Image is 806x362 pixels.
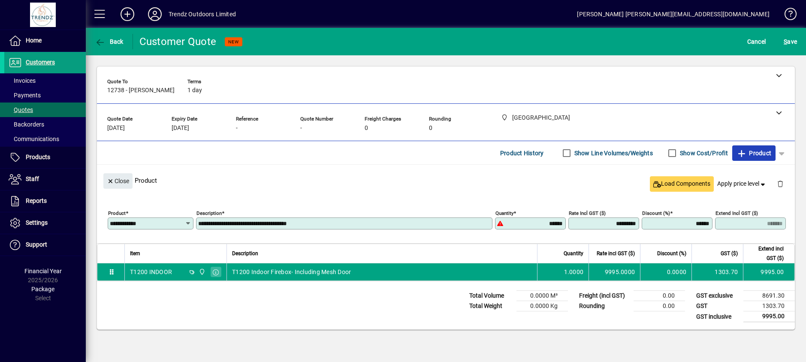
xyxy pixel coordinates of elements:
[4,132,86,146] a: Communications
[784,35,797,48] span: ave
[634,291,685,301] td: 0.00
[569,210,606,216] mat-label: Rate incl GST ($)
[26,241,47,248] span: Support
[196,267,206,277] span: New Plymouth
[715,210,758,216] mat-label: Extend incl GST ($)
[107,87,175,94] span: 12738 - [PERSON_NAME]
[465,291,516,301] td: Total Volume
[575,301,634,311] td: Rounding
[130,249,140,258] span: Item
[26,197,47,204] span: Reports
[782,34,799,49] button: Save
[770,173,791,194] button: Delete
[717,179,767,188] span: Apply price level
[749,244,784,263] span: Extend incl GST ($)
[4,212,86,234] a: Settings
[743,311,795,322] td: 9995.00
[4,169,86,190] a: Staff
[745,34,768,49] button: Cancel
[429,125,432,132] span: 0
[187,87,202,94] span: 1 day
[732,145,776,161] button: Product
[714,176,770,192] button: Apply price level
[4,88,86,103] a: Payments
[236,125,238,132] span: -
[778,2,795,30] a: Knowledge Base
[26,37,42,44] span: Home
[573,149,653,157] label: Show Line Volumes/Weights
[86,34,133,49] app-page-header-button: Back
[577,7,770,21] div: [PERSON_NAME] [PERSON_NAME][EMAIL_ADDRESS][DOMAIN_NAME]
[4,73,86,88] a: Invoices
[743,263,794,281] td: 9995.00
[26,59,55,66] span: Customers
[228,39,239,45] span: NEW
[594,268,635,276] div: 9995.0000
[4,147,86,168] a: Products
[9,136,59,142] span: Communications
[107,174,129,188] span: Close
[26,154,50,160] span: Products
[24,268,62,275] span: Financial Year
[4,103,86,117] a: Quotes
[300,125,302,132] span: -
[770,180,791,187] app-page-header-button: Delete
[169,7,236,21] div: Trendz Outdoors Limited
[743,301,795,311] td: 1303.70
[495,210,513,216] mat-label: Quantity
[4,234,86,256] a: Support
[365,125,368,132] span: 0
[232,268,351,276] span: T1200 Indoor Firebox- Including Mesh Door
[26,219,48,226] span: Settings
[9,106,33,113] span: Quotes
[564,268,584,276] span: 1.0000
[9,77,36,84] span: Invoices
[101,177,135,184] app-page-header-button: Close
[93,34,126,49] button: Back
[743,291,795,301] td: 8691.30
[26,175,39,182] span: Staff
[692,301,743,311] td: GST
[721,249,738,258] span: GST ($)
[107,125,125,132] span: [DATE]
[497,145,547,161] button: Product History
[9,92,41,99] span: Payments
[747,35,766,48] span: Cancel
[678,149,728,157] label: Show Cost/Profit
[691,263,743,281] td: 1303.70
[516,301,568,311] td: 0.0000 Kg
[103,173,133,189] button: Close
[634,301,685,311] td: 0.00
[500,146,544,160] span: Product History
[31,286,54,293] span: Package
[564,249,583,258] span: Quantity
[4,190,86,212] a: Reports
[130,268,172,276] div: T1200 INDOOR
[139,35,217,48] div: Customer Quote
[95,38,124,45] span: Back
[196,210,222,216] mat-label: Description
[516,291,568,301] td: 0.0000 M³
[597,249,635,258] span: Rate incl GST ($)
[232,249,258,258] span: Description
[657,249,686,258] span: Discount (%)
[692,291,743,301] td: GST exclusive
[575,291,634,301] td: Freight (incl GST)
[642,210,670,216] mat-label: Discount (%)
[141,6,169,22] button: Profile
[172,125,189,132] span: [DATE]
[640,263,691,281] td: 0.0000
[650,176,714,192] button: Load Components
[465,301,516,311] td: Total Weight
[97,165,795,196] div: Product
[4,117,86,132] a: Backorders
[114,6,141,22] button: Add
[692,311,743,322] td: GST inclusive
[737,146,771,160] span: Product
[108,210,126,216] mat-label: Product
[784,38,787,45] span: S
[4,30,86,51] a: Home
[9,121,44,128] span: Backorders
[653,179,710,188] span: Load Components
